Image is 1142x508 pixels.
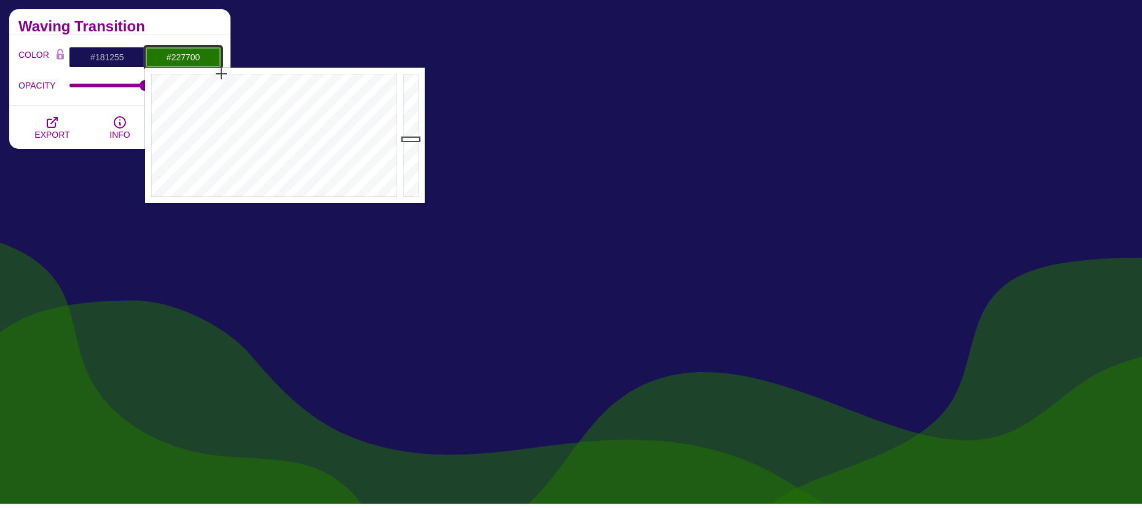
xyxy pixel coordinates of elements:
[18,106,86,149] button: EXPORT
[86,106,154,149] button: INFO
[18,47,51,68] label: COLOR
[18,22,221,31] h2: Waving Transition
[109,130,130,140] span: INFO
[34,130,69,140] span: EXPORT
[18,77,69,93] label: OPACITY
[51,47,69,64] button: Color Lock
